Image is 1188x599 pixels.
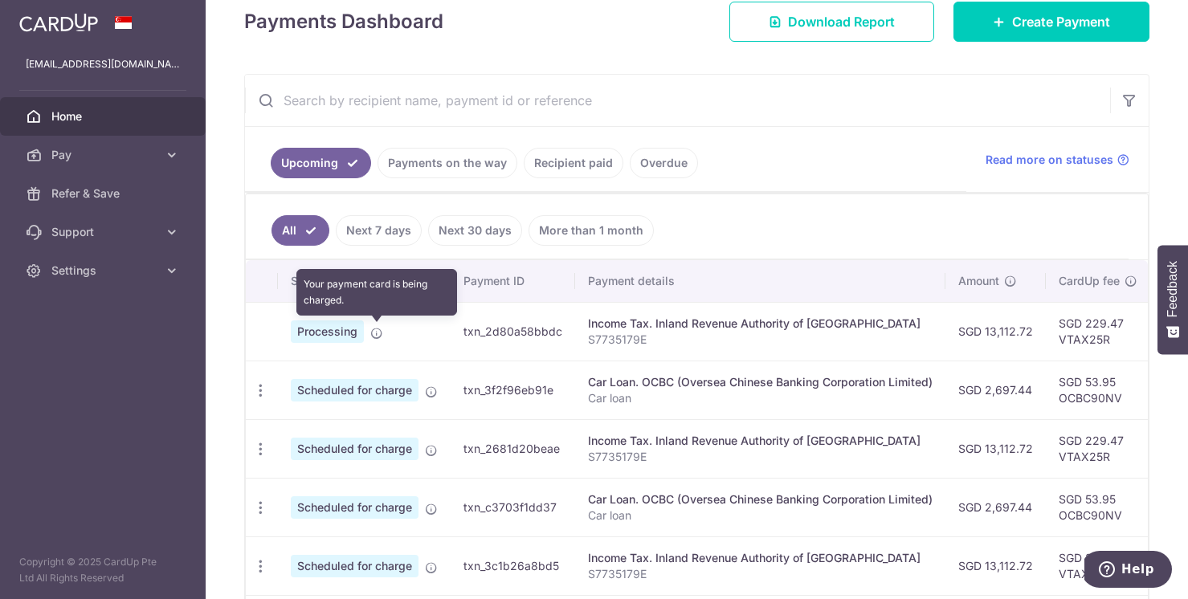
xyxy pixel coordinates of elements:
td: SGD 2,697.44 [945,478,1046,536]
a: More than 1 month [529,215,654,246]
td: txn_2d80a58bbdc [451,302,575,361]
a: All [271,215,329,246]
div: Income Tax. Inland Revenue Authority of [GEOGRAPHIC_DATA] [588,433,933,449]
td: SGD 13,112.72 [945,536,1046,595]
h4: Payments Dashboard [244,7,443,36]
span: Settings [51,263,157,279]
a: Create Payment [953,2,1149,42]
td: SGD 53.95 OCBC90NV [1046,361,1150,419]
p: S7735179E [588,449,933,465]
span: Scheduled for charge [291,438,418,460]
input: Search by recipient name, payment id or reference [245,75,1110,126]
span: Processing [291,320,364,343]
td: txn_3c1b26a8bd5 [451,536,575,595]
img: CardUp [19,13,98,32]
td: SGD 13,112.72 [945,419,1046,478]
p: [EMAIL_ADDRESS][DOMAIN_NAME] [26,56,180,72]
span: Refer & Save [51,185,157,202]
td: SGD 229.47 VTAX25R [1046,302,1150,361]
p: S7735179E [588,332,933,348]
td: SGD 229.47 VTAX25R [1046,419,1150,478]
span: Scheduled for charge [291,555,418,577]
td: SGD 53.95 OCBC90NV [1046,478,1150,536]
div: Income Tax. Inland Revenue Authority of [GEOGRAPHIC_DATA] [588,316,933,332]
td: txn_c3703f1dd37 [451,478,575,536]
iframe: Opens a widget where you can find more information [1084,551,1172,591]
span: Scheduled for charge [291,496,418,519]
th: Payment ID [451,260,575,302]
a: Overdue [630,148,698,178]
a: Next 30 days [428,215,522,246]
div: Car Loan. OCBC (Oversea Chinese Banking Corporation Limited) [588,374,933,390]
span: Create Payment [1012,12,1110,31]
td: SGD 229.47 VTAX25R [1046,536,1150,595]
td: SGD 2,697.44 [945,361,1046,419]
span: Support [51,224,157,240]
span: Pay [51,147,157,163]
p: Car loan [588,390,933,406]
td: SGD 13,112.72 [945,302,1046,361]
p: S7735179E [588,566,933,582]
a: Recipient paid [524,148,623,178]
a: Upcoming [271,148,371,178]
span: Scheduled for charge [291,379,418,401]
div: Your payment card is being charged. [296,269,457,316]
span: Amount [958,273,999,289]
span: Home [51,108,157,124]
span: Feedback [1166,261,1180,317]
a: Payments on the way [378,148,517,178]
td: txn_3f2f96eb91e [451,361,575,419]
div: Income Tax. Inland Revenue Authority of [GEOGRAPHIC_DATA] [588,550,933,566]
div: Car Loan. OCBC (Oversea Chinese Banking Corporation Limited) [588,491,933,507]
td: txn_2681d20beae [451,419,575,478]
span: Read more on statuses [986,152,1113,168]
th: Payment details [575,260,945,302]
a: Next 7 days [336,215,422,246]
p: Car loan [588,507,933,524]
span: Status [291,273,325,289]
span: Download Report [788,12,895,31]
a: Download Report [729,2,934,42]
button: Feedback - Show survey [1157,245,1188,354]
a: Read more on statuses [986,152,1129,168]
span: CardUp fee [1059,273,1120,289]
